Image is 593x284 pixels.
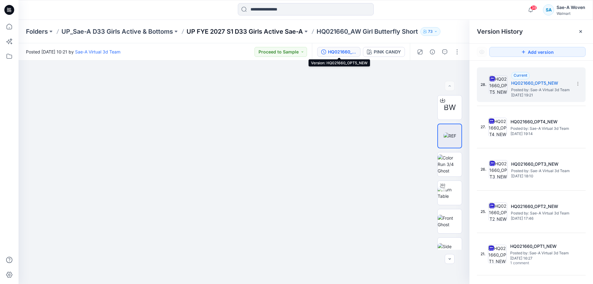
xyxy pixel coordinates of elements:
span: Posted by: Sae-A Virtual 3d Team [510,250,572,256]
button: Close [578,29,583,34]
p: HQ021660_AW Girl Butterfly Short [317,27,418,36]
h5: HQ021660_OPT5_NEW [511,79,573,87]
a: Sae-A Virtual 3d Team [75,49,120,54]
button: Details [427,47,437,57]
img: Turn Table [438,186,462,199]
img: HQ021660_OPT3_NEW [489,160,507,179]
h5: HQ021660_OPT2_NEW [511,203,573,210]
div: SA [543,4,554,15]
span: BW [444,102,456,113]
a: UP FYE 2027 S1 D33 Girls Active Sae-A [187,27,303,36]
span: Current [514,73,527,78]
a: UP_Sae-A D33 Girls Active & Bottoms [61,27,173,36]
div: PINK CANDY [374,49,401,55]
a: Folders [26,27,48,36]
h5: HQ021660_OPT1_NEW [510,243,572,250]
button: HQ021660_OPT5_NEW [317,47,360,57]
img: HQ021660_OPT2_NEW [489,202,507,221]
img: HQ021660_OPT1_NEW [488,245,507,263]
span: Posted by: Sae-A Virtual 3d Team [511,210,573,216]
img: Front Ghost [438,215,462,228]
div: Walmart [557,11,585,16]
span: Posted [DATE] 10:21 by [26,49,120,55]
h5: HQ021660_OPT3_NEW [511,160,573,168]
button: Show Hidden Versions [477,47,487,57]
img: HQ021660_OPT5_NEW [489,75,507,94]
span: 21. [481,251,486,257]
span: 26. [481,167,486,172]
span: 28. [481,82,486,87]
span: [DATE] 17:46 [511,216,573,221]
span: Posted by: Sae-A Virtual 3d Team [511,168,573,174]
span: Posted by: Sae-A Virtual 3d Team [511,125,572,132]
span: Posted by: Sae-A Virtual 3d Team [511,87,573,93]
span: [DATE] 16:27 [510,256,572,261]
span: Version History [477,28,523,35]
img: Side Ghost [438,243,462,256]
span: 1 comment [510,261,553,266]
span: [DATE] 19:21 [511,93,573,97]
img: HQ021660_OPT4_NEW [488,118,507,136]
p: 73 [428,28,433,35]
span: [DATE] 18:10 [511,174,573,178]
span: 25. [481,209,486,214]
h5: HQ021660_OPT4_NEW [511,118,572,125]
img: REF [444,133,456,139]
span: 39 [530,5,537,10]
button: PINK CANDY [363,47,405,57]
button: Add version [489,47,586,57]
div: HQ021660_OPT5_NEW [328,49,356,55]
span: [DATE] 19:14 [511,132,572,136]
img: Color Run 3/4 Ghost [438,155,462,174]
span: 27. [481,124,486,130]
button: 73 [420,27,440,36]
div: Sae-A Woven [557,4,585,11]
